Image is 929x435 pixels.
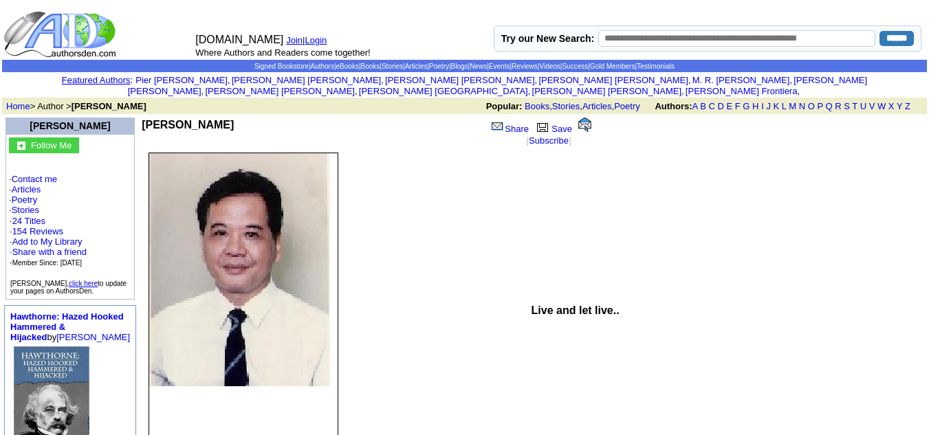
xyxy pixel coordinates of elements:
[30,120,110,131] a: [PERSON_NAME]
[538,75,688,85] a: [PERSON_NAME] [PERSON_NAME]
[62,75,133,85] font: :
[230,77,232,85] font: i
[552,101,580,111] a: Stories
[405,63,428,70] a: Articles
[12,205,39,215] a: Stories
[486,101,923,111] font: , , ,
[789,101,796,111] a: M
[717,101,723,111] a: D
[692,75,790,85] a: M. R. [PERSON_NAME]
[590,63,635,70] a: Gold Members
[529,135,569,146] a: Subscribe
[195,34,283,45] font: [DOMAIN_NAME]
[286,35,303,45] a: Join
[142,119,234,131] b: [PERSON_NAME]
[905,101,910,111] a: Z
[708,101,714,111] a: C
[637,63,675,70] a: Testimonials
[361,63,380,70] a: Books
[684,88,686,96] font: i
[774,101,780,111] a: K
[254,63,675,70] span: | | | | | | | | | | | | | |
[569,135,571,146] font: ]
[382,63,403,70] a: Stories
[359,86,528,96] a: [PERSON_NAME] [GEOGRAPHIC_DATA]
[844,101,850,111] a: S
[537,77,538,85] font: i
[429,63,449,70] a: Poetry
[530,88,532,96] font: i
[486,101,523,111] b: Popular:
[761,101,764,111] a: I
[10,311,124,342] a: Hawthorne: Hazed Hooked Hammered & Hijacked
[195,47,370,58] font: Where Authors and Readers come together!
[686,86,798,96] a: [PERSON_NAME] Frontiera
[562,63,588,70] a: Success
[582,101,612,111] a: Articles
[691,77,692,85] font: i
[6,101,30,111] a: Home
[792,77,794,85] font: i
[72,101,146,111] b: [PERSON_NAME]
[532,304,620,316] b: Live and let live..
[9,174,131,268] font: · · · ·
[877,101,886,111] a: W
[490,124,529,134] a: Share
[825,101,832,111] a: Q
[512,63,538,70] a: Reviews
[492,121,503,132] img: share_page.gif
[835,101,841,111] a: R
[614,101,640,111] a: Poetry
[700,101,706,111] a: B
[232,75,381,85] a: [PERSON_NAME] [PERSON_NAME]
[205,86,354,96] a: [PERSON_NAME] [PERSON_NAME]
[501,33,594,44] label: Try our New Search:
[470,63,487,70] a: News
[534,124,572,134] a: Save
[12,194,38,205] a: Poetry
[12,174,57,184] a: Contact me
[860,101,866,111] a: U
[782,101,787,111] a: L
[6,101,146,111] font: > Author >
[10,216,87,267] font: · ·
[254,63,309,70] a: Signed Bookstore
[31,140,72,150] font: Follow Me
[69,280,98,287] a: click here
[385,75,534,85] a: [PERSON_NAME] [PERSON_NAME]
[12,236,83,247] a: Add to My Library
[526,135,529,146] font: [
[62,75,131,85] a: Featured Authors
[384,77,385,85] font: i
[752,101,758,111] a: H
[869,101,875,111] a: V
[303,35,331,45] font: |
[12,216,45,226] a: 24 Titles
[142,131,451,145] iframe: fb:like Facebook Social Plugin
[655,101,692,111] b: Authors:
[128,75,867,96] font: , , , , , , , , , ,
[743,101,750,111] a: G
[852,101,857,111] a: T
[12,184,41,194] a: Articles
[766,101,771,111] a: J
[578,118,591,132] img: alert.gif
[726,101,732,111] a: E
[12,259,83,267] font: Member Since: [DATE]
[358,88,359,96] font: i
[897,101,902,111] a: Y
[3,10,119,58] img: logo_ad.gif
[535,121,550,132] img: library.gif
[12,247,87,257] a: Share with a friend
[204,88,205,96] font: i
[525,101,549,111] a: Books
[128,75,867,96] a: [PERSON_NAME] [PERSON_NAME]
[539,63,560,70] a: Videos
[305,35,327,45] a: Login
[799,101,805,111] a: N
[489,63,510,70] a: Events
[336,63,359,70] a: eBooks
[800,88,801,96] font: i
[17,142,25,150] img: gc.jpg
[888,101,895,111] a: X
